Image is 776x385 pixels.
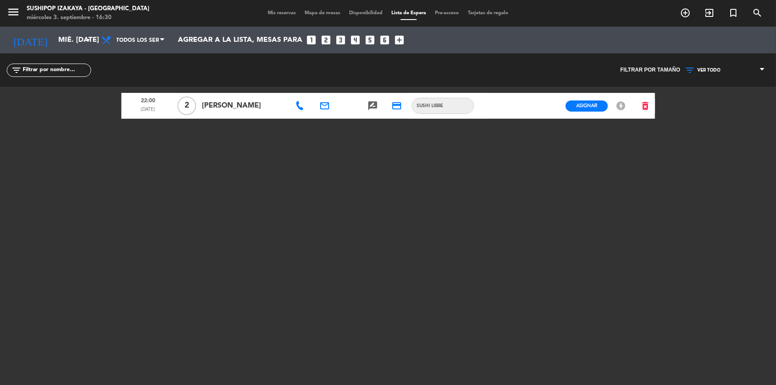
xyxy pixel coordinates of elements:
[412,102,447,109] span: SUSHI LIBRE
[379,34,390,46] i: looks_6
[697,68,720,73] span: VER TODO
[728,8,739,18] i: turned_in_not
[430,11,463,16] span: Pre-acceso
[566,100,608,112] button: Asignar
[640,100,651,111] i: delete_forever
[752,8,763,18] i: search
[364,34,376,46] i: looks_5
[22,65,91,75] input: Filtrar por nombre...
[576,102,597,109] span: Asignar
[335,34,346,46] i: looks_3
[202,100,285,112] span: [PERSON_NAME]
[620,66,680,75] span: Filtrar por tamaño
[178,36,302,44] span: Agregar a la lista, mesas para
[387,11,430,16] span: Lista de Espera
[7,30,54,50] i: [DATE]
[350,34,361,46] i: looks_4
[177,96,196,115] span: 2
[320,34,332,46] i: looks_two
[680,8,691,18] i: add_circle_outline
[117,32,159,49] span: Todos los servicios
[300,11,345,16] span: Mapa de mesas
[319,100,330,111] i: email
[27,13,149,22] div: miércoles 3. septiembre - 16:30
[125,95,172,106] span: 22:00
[367,100,378,111] i: rate_review
[11,65,22,76] i: filter_list
[27,4,149,13] div: Sushipop Izakaya - [GEOGRAPHIC_DATA]
[615,100,626,111] i: offline_bolt
[391,100,402,111] i: credit_card
[394,34,405,46] i: add_box
[263,11,300,16] span: Mis reservas
[613,100,629,112] button: offline_bolt
[306,34,317,46] i: looks_one
[125,106,172,117] span: [DATE]
[345,11,387,16] span: Disponibilidad
[7,5,20,22] button: menu
[704,8,715,18] i: exit_to_app
[7,5,20,19] i: menu
[636,98,655,114] button: delete_forever
[463,11,513,16] span: Tarjetas de regalo
[83,35,93,45] i: arrow_drop_down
